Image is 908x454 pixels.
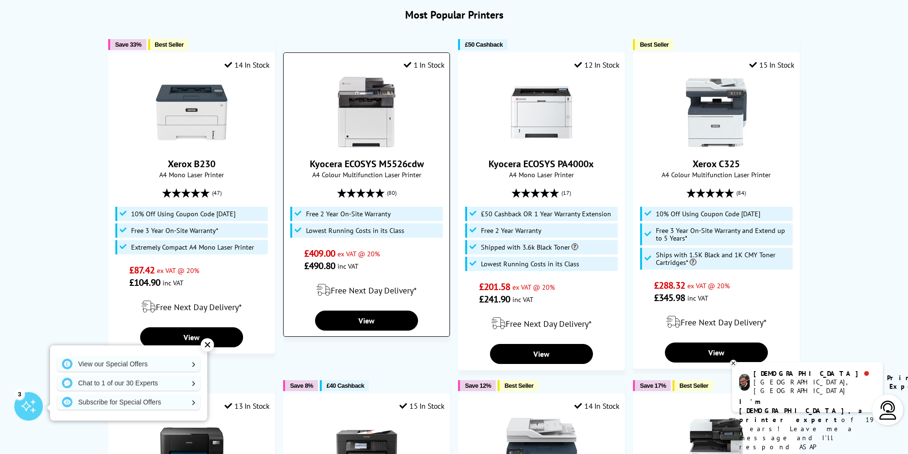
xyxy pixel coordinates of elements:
[100,8,808,21] h3: Most Popular Printers
[310,158,424,170] a: Kyocera ECOSYS M5526cdw
[404,60,445,70] div: 1 In Stock
[337,249,380,258] span: ex VAT @ 20%
[749,60,794,70] div: 15 In Stock
[331,77,402,148] img: Kyocera ECOSYS M5526cdw
[574,401,619,411] div: 14 In Stock
[140,327,243,347] a: View
[654,279,685,292] span: £288.32
[638,309,794,335] div: modal_delivery
[155,41,184,48] span: Best Seller
[129,276,160,289] span: £104.90
[481,210,611,218] span: £50 Cashback OR 1 Year Warranty Extension
[288,170,444,179] span: A4 Colour Multifunction Laser Printer
[168,158,215,170] a: Xerox B230
[156,141,227,150] a: Xerox B230
[481,243,578,251] span: Shipped with 3.6k Black Toner
[739,374,750,391] img: chris-livechat.png
[157,266,199,275] span: ex VAT @ 20%
[224,60,269,70] div: 14 In Stock
[489,158,594,170] a: Kyocera ECOSYS PA4000x
[288,277,444,303] div: modal_delivery
[693,158,740,170] a: Xerox C325
[458,380,496,391] button: Save 12%
[224,401,269,411] div: 13 In Stock
[306,227,404,234] span: Lowest Running Costs in its Class
[878,401,898,420] img: user-headset-light.svg
[633,380,671,391] button: Save 17%
[665,343,768,363] a: View
[458,39,507,50] button: £50 Cashback
[387,184,397,202] span: (80)
[337,262,358,271] span: inc VAT
[638,170,794,179] span: A4 Colour Multifunction Laser Printer
[465,382,491,389] span: Save 12%
[673,380,713,391] button: Best Seller
[640,41,669,48] span: Best Seller
[687,281,730,290] span: ex VAT @ 20%
[656,227,791,242] span: Free 3 Year On-Site Warranty and Extend up to 5 Years*
[633,39,673,50] button: Best Seller
[290,382,313,389] span: Save 8%
[574,60,619,70] div: 12 In Stock
[754,369,875,378] div: [DEMOGRAPHIC_DATA]
[506,77,577,148] img: Kyocera ECOSYS PA4000x
[561,184,571,202] span: (17)
[131,227,218,234] span: Free 3 Year On-Site Warranty*
[113,170,269,179] span: A4 Mono Laser Printer
[148,39,189,50] button: Best Seller
[331,141,402,150] a: Kyocera ECOSYS M5526cdw
[481,227,541,234] span: Free 2 Year Warranty
[654,292,685,304] span: £345.98
[640,382,666,389] span: Save 17%
[326,382,364,389] span: £40 Cashback
[320,380,369,391] button: £40 Cashback
[498,380,538,391] button: Best Seller
[656,210,760,218] span: 10% Off Using Coupon Code [DATE]
[304,260,335,272] span: £490.80
[504,382,533,389] span: Best Seller
[656,251,791,266] span: Ships with 1.5K Black and 1K CMY Toner Cartridges*
[463,310,619,337] div: modal_delivery
[681,141,752,150] a: Xerox C325
[736,184,746,202] span: (84)
[57,394,200,410] a: Subscribe for Special Offers
[14,389,25,399] div: 3
[131,210,235,218] span: 10% Off Using Coupon Code [DATE]
[687,293,708,303] span: inc VAT
[108,39,146,50] button: Save 33%
[463,170,619,179] span: A4 Mono Laser Printer
[739,397,876,452] p: of 19 years! Leave me a message and I'll respond ASAP
[481,260,579,268] span: Lowest Running Costs in its Class
[512,295,533,304] span: inc VAT
[57,375,200,391] a: Chat to 1 of our 30 Experts
[212,184,222,202] span: (47)
[304,247,335,260] span: £409.00
[131,243,254,251] span: Extremely Compact A4 Mono Laser Printer
[479,293,510,305] span: £241.90
[57,356,200,372] a: View our Special Offers
[479,281,510,293] span: £201.58
[506,141,577,150] a: Kyocera ECOSYS PA4000x
[399,401,444,411] div: 15 In Stock
[739,397,865,424] b: I'm [DEMOGRAPHIC_DATA], a printer expert
[754,378,875,395] div: [GEOGRAPHIC_DATA], [GEOGRAPHIC_DATA]
[306,210,391,218] span: Free 2 Year On-Site Warranty
[465,41,502,48] span: £50 Cashback
[681,77,752,148] img: Xerox C325
[113,293,269,320] div: modal_delivery
[315,311,418,331] a: View
[201,338,214,352] div: ✕
[129,264,154,276] span: £87.42
[283,380,317,391] button: Save 8%
[163,278,184,287] span: inc VAT
[156,77,227,148] img: Xerox B230
[512,282,555,292] span: ex VAT @ 20%
[679,382,708,389] span: Best Seller
[490,344,593,364] a: View
[115,41,141,48] span: Save 33%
